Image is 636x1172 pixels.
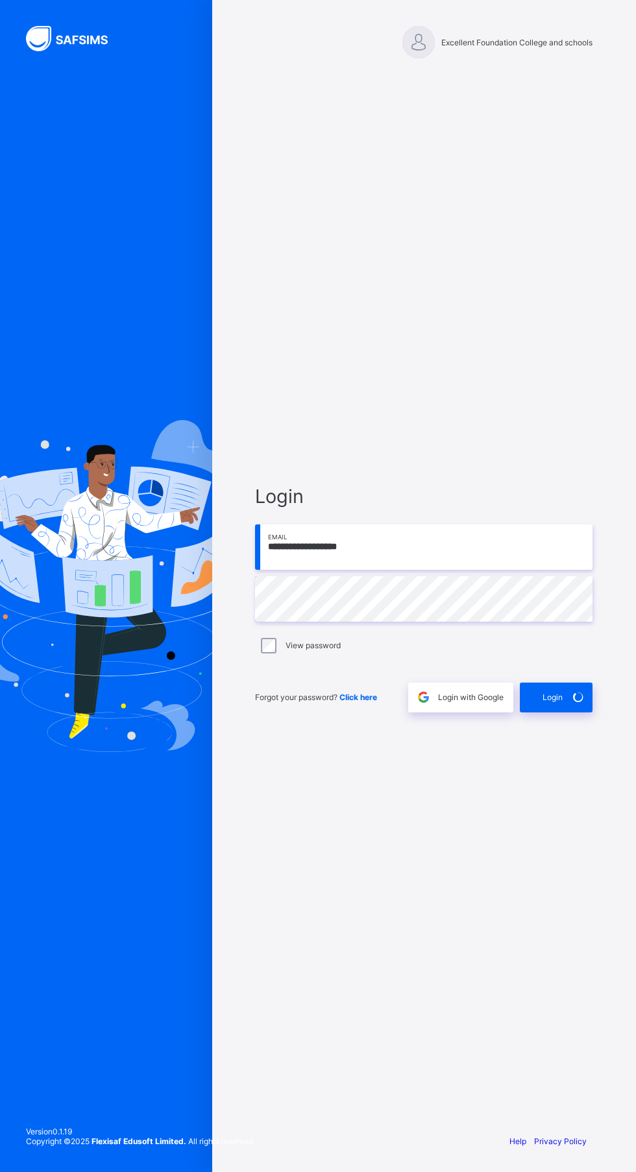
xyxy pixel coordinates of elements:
a: Help [509,1136,526,1146]
a: Click here [339,692,377,702]
img: google.396cfc9801f0270233282035f929180a.svg [416,690,431,705]
span: Excellent Foundation College and schools [441,38,593,47]
span: Login [255,485,593,508]
span: Login with Google [438,692,504,702]
span: Version 0.1.19 [26,1127,255,1136]
span: Copyright © 2025 All rights reserved. [26,1136,255,1146]
span: Login [543,692,563,702]
span: Forgot your password? [255,692,377,702]
strong: Flexisaf Edusoft Limited. [92,1136,186,1146]
a: Privacy Policy [534,1136,587,1146]
img: SAFSIMS Logo [26,26,123,51]
label: View password [286,640,341,650]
